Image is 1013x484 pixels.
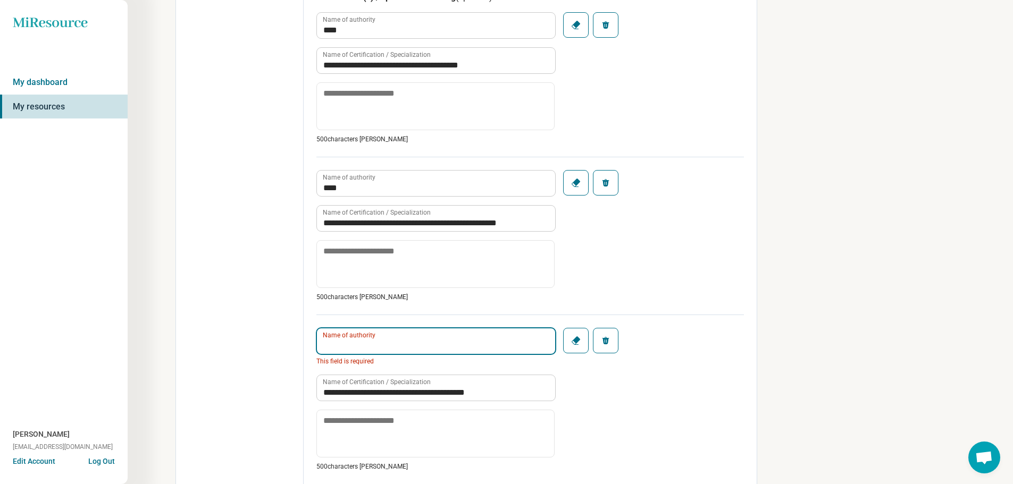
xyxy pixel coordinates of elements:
label: Name of Certification / Specialization [323,52,431,58]
label: Name of authority [323,332,375,338]
label: Name of authority [323,174,375,181]
button: Log Out [88,456,115,464]
p: 500 characters [PERSON_NAME] [316,134,555,144]
label: Name of Certification / Specialization [323,379,431,385]
p: 500 characters [PERSON_NAME] [316,462,555,471]
span: This field is required [316,356,555,366]
label: Name of Certification / Specialization [323,209,431,216]
button: Edit Account [13,456,55,467]
label: Name of authority [323,16,375,23]
a: Open chat [968,441,1000,473]
span: [EMAIL_ADDRESS][DOMAIN_NAME] [13,442,113,452]
p: 500 characters [PERSON_NAME] [316,292,555,302]
span: [PERSON_NAME] [13,429,70,440]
